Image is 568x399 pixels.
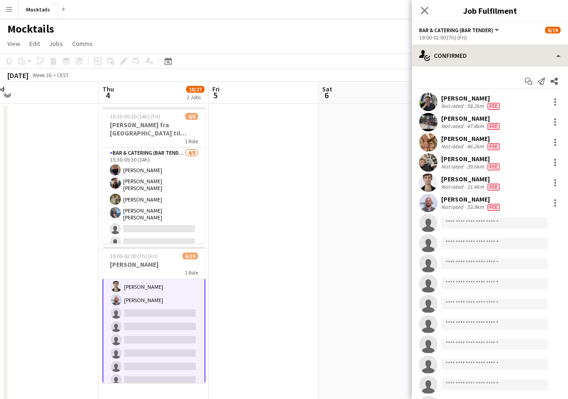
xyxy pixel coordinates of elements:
[19,0,58,18] button: Mocktails
[419,27,500,34] button: Bar & Catering (Bar Tender)
[321,90,332,101] span: 6
[488,123,500,130] span: Fee
[412,5,568,17] h3: Job Fulfilment
[49,39,63,48] span: Jobs
[211,90,220,101] span: 5
[212,85,220,93] span: Fri
[419,27,493,34] span: Bar & Catering (Bar Tender)
[465,143,486,150] div: 46.2km
[7,22,54,36] h1: Mocktails
[102,247,205,383] app-job-card: 19:00-02:00 (7h) (Fri)6/19[PERSON_NAME]1 Role[PERSON_NAME][PERSON_NAME][PERSON_NAME][PERSON_NAME]...
[465,183,486,191] div: 31.4km
[488,163,500,170] span: Fee
[465,123,486,130] div: 47.4km
[185,113,198,120] span: 4/8
[486,143,501,150] div: Crew has different fees then in role
[7,39,20,48] span: View
[102,148,205,278] app-card-role: Bar & Catering (Bar Tender)4/815:30-05:30 (14h)[PERSON_NAME][PERSON_NAME] [PERSON_NAME] [PERSON_N...
[486,123,501,130] div: Crew has different fees then in role
[441,163,465,170] div: Not rated
[441,183,465,191] div: Not rated
[441,195,501,203] div: [PERSON_NAME]
[441,143,465,150] div: Not rated
[182,253,198,259] span: 6/19
[488,103,500,110] span: Fee
[441,175,501,183] div: [PERSON_NAME]
[441,203,465,211] div: Not rated
[486,163,501,170] div: Crew has different fees then in role
[110,113,160,120] span: 15:30-05:30 (14h) (Fri)
[45,38,67,50] a: Jobs
[102,107,205,243] app-job-card: 15:30-05:30 (14h) (Fri)4/8[PERSON_NAME] fra [GEOGRAPHIC_DATA] til [GEOGRAPHIC_DATA]1 RoleBar & Ca...
[187,94,204,101] div: 2 Jobs
[7,71,28,80] div: [DATE]
[68,38,97,50] a: Comms
[465,163,486,170] div: 39.6km
[102,260,205,269] h3: [PERSON_NAME]
[545,27,561,34] span: 6/19
[186,86,204,93] span: 10/27
[322,85,332,93] span: Sat
[4,38,24,50] a: View
[465,203,486,211] div: 53.9km
[486,102,501,110] div: Crew has different fees then in role
[441,102,465,110] div: Not rated
[57,72,69,79] div: CEST
[441,123,465,130] div: Not rated
[486,183,501,191] div: Crew has different fees then in role
[419,34,561,41] div: 19:00-02:00 (7h) (Fri)
[412,45,568,67] div: Confirmed
[441,94,501,102] div: [PERSON_NAME]
[441,135,501,143] div: [PERSON_NAME]
[488,184,500,191] span: Fee
[110,253,158,259] span: 19:00-02:00 (7h) (Fri)
[441,155,501,163] div: [PERSON_NAME]
[30,72,53,79] span: Week 36
[72,39,93,48] span: Comms
[26,38,44,50] a: Edit
[465,102,486,110] div: 58.2km
[441,114,501,123] div: [PERSON_NAME]
[185,269,198,276] span: 1 Role
[29,39,40,48] span: Edit
[102,121,205,137] h3: [PERSON_NAME] fra [GEOGRAPHIC_DATA] til [GEOGRAPHIC_DATA]
[185,138,198,145] span: 1 Role
[102,85,114,93] span: Thu
[101,90,114,101] span: 4
[486,203,501,211] div: Crew has different fees then in role
[488,204,500,211] span: Fee
[488,143,500,150] span: Fee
